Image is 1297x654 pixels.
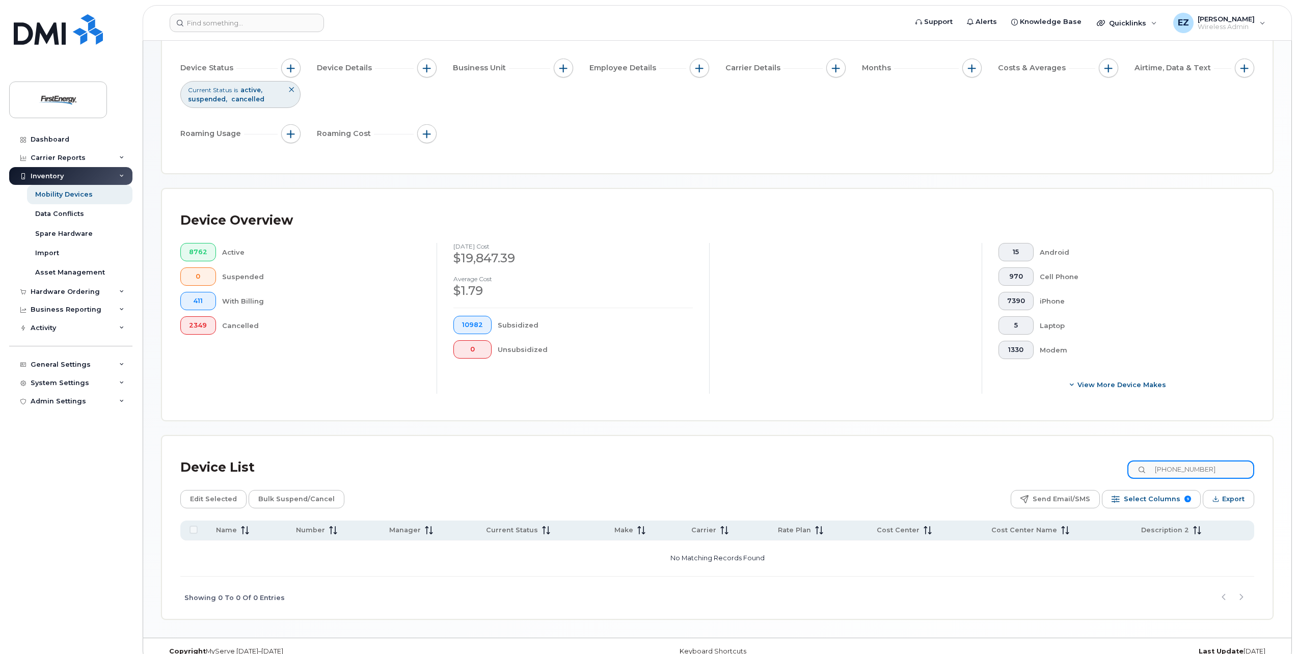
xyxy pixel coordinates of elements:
[1007,297,1025,305] span: 7390
[1033,492,1090,507] span: Send Email/SMS
[189,248,207,256] span: 8762
[180,490,247,508] button: Edit Selected
[1134,63,1214,73] span: Airtime, Data & Text
[189,272,207,281] span: 0
[317,128,374,139] span: Roaming Cost
[998,316,1034,335] button: 5
[862,63,894,73] span: Months
[190,492,237,507] span: Edit Selected
[1020,17,1082,27] span: Knowledge Base
[976,17,997,27] span: Alerts
[1011,490,1100,508] button: Send Email/SMS
[222,292,421,310] div: With Billing
[453,243,693,250] h4: [DATE] cost
[908,12,960,32] a: Support
[778,526,811,535] span: Rate Plan
[1127,460,1254,479] input: Search Device List ...
[998,292,1034,310] button: 7390
[1004,12,1089,32] a: Knowledge Base
[180,454,255,481] div: Device List
[453,276,693,282] h4: Average cost
[234,86,238,94] span: is
[1007,321,1025,330] span: 5
[998,267,1034,286] button: 970
[991,526,1057,535] span: Cost Center Name
[1203,490,1254,508] button: Export
[1040,292,1238,310] div: iPhone
[998,63,1069,73] span: Costs & Averages
[216,526,237,535] span: Name
[960,12,1004,32] a: Alerts
[998,375,1238,394] button: View More Device Makes
[222,267,421,286] div: Suspended
[453,340,492,359] button: 0
[462,345,483,353] span: 0
[453,250,693,267] div: $19,847.39
[1124,492,1180,507] span: Select Columns
[1198,15,1255,23] span: [PERSON_NAME]
[231,95,264,103] span: cancelled
[486,526,538,535] span: Current Status
[222,316,421,335] div: Cancelled
[1109,19,1146,27] span: Quicklinks
[453,63,509,73] span: Business Unit
[1040,267,1238,286] div: Cell Phone
[189,297,207,305] span: 411
[258,492,335,507] span: Bulk Suspend/Cancel
[1007,248,1025,256] span: 15
[1007,346,1025,354] span: 1330
[1184,496,1191,502] span: 9
[1040,341,1238,359] div: Modem
[389,526,421,535] span: Manager
[1141,526,1189,535] span: Description 2
[1253,610,1289,646] iframe: Messenger Launcher
[998,243,1034,261] button: 15
[180,267,216,286] button: 0
[188,86,232,94] span: Current Status
[1040,243,1238,261] div: Android
[453,316,492,334] button: 10982
[1090,13,1164,33] div: Quicklinks
[498,340,693,359] div: Unsubsidized
[180,63,236,73] span: Device Status
[317,63,375,73] span: Device Details
[589,63,659,73] span: Employee Details
[180,316,216,335] button: 2349
[462,321,483,329] span: 10982
[222,243,421,261] div: Active
[614,526,633,535] span: Make
[924,17,953,27] span: Support
[1198,23,1255,31] span: Wireless Admin
[189,321,207,330] span: 2349
[1102,490,1201,508] button: Select Columns 9
[453,282,693,299] div: $1.79
[180,243,216,261] button: 8762
[1077,380,1166,390] span: View More Device Makes
[1166,13,1273,33] div: Eric Zonca
[180,207,293,234] div: Device Overview
[296,526,325,535] span: Number
[240,86,262,94] span: active
[180,128,244,139] span: Roaming Usage
[1178,17,1189,29] span: EZ
[877,526,920,535] span: Cost Center
[1222,492,1245,507] span: Export
[180,292,216,310] button: 411
[184,544,1250,572] p: No Matching Records Found
[1040,316,1238,335] div: Laptop
[249,490,344,508] button: Bulk Suspend/Cancel
[725,63,783,73] span: Carrier Details
[498,316,693,334] div: Subsidized
[691,526,716,535] span: Carrier
[170,14,324,32] input: Find something...
[998,341,1034,359] button: 1330
[184,590,285,606] span: Showing 0 To 0 Of 0 Entries
[1007,272,1025,281] span: 970
[188,95,229,103] span: suspended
